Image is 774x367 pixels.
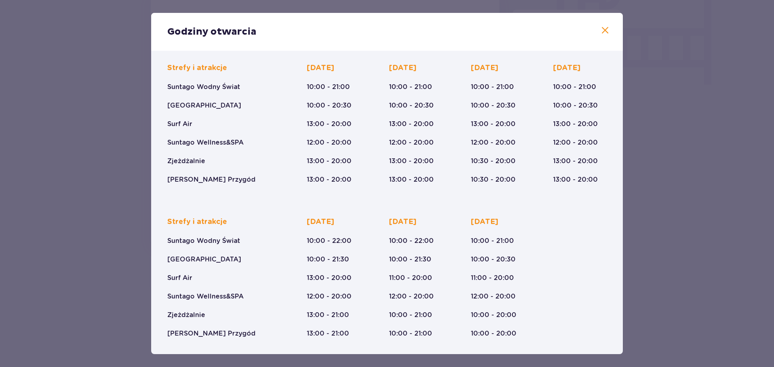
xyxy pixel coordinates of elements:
p: [PERSON_NAME] Przygód [167,175,256,184]
p: [GEOGRAPHIC_DATA] [167,255,241,264]
p: 10:00 - 21:00 [389,311,432,319]
p: 13:00 - 20:00 [307,274,352,282]
p: 10:00 - 20:30 [307,101,352,110]
p: 10:30 - 20:00 [471,175,516,184]
p: 12:00 - 20:00 [389,138,434,147]
p: [DATE] [471,63,498,73]
p: [DATE] [389,63,416,73]
p: 13:00 - 20:00 [553,120,598,129]
p: 10:00 - 21:30 [307,255,349,264]
p: 11:00 - 20:00 [389,274,432,282]
p: 10:00 - 22:00 [389,236,434,245]
p: 13:00 - 20:00 [389,120,434,129]
p: 12:00 - 20:00 [553,138,598,147]
p: [GEOGRAPHIC_DATA] [167,101,241,110]
p: [DATE] [307,63,334,73]
p: 12:00 - 20:00 [471,292,516,301]
p: 13:00 - 21:00 [307,311,349,319]
p: Suntago Wellness&SPA [167,292,243,301]
p: 10:00 - 20:30 [553,101,598,110]
p: Strefy i atrakcje [167,63,227,73]
p: 12:00 - 20:00 [307,138,352,147]
p: 10:00 - 21:30 [389,255,431,264]
p: 13:00 - 20:00 [307,157,352,166]
p: 13:00 - 20:00 [307,120,352,129]
p: 11:00 - 20:00 [471,274,514,282]
p: 10:00 - 21:00 [471,83,514,91]
p: Suntago Wodny Świat [167,83,240,91]
p: Suntago Wodny Świat [167,236,240,245]
p: [DATE] [553,63,580,73]
p: 10:00 - 20:30 [471,255,516,264]
p: 10:00 - 21:00 [389,83,432,91]
p: 10:00 - 20:30 [389,101,434,110]
p: 13:00 - 20:00 [389,157,434,166]
p: 13:00 - 21:00 [307,329,349,338]
p: [DATE] [307,217,334,227]
p: Strefy i atrakcje [167,217,227,227]
p: 10:00 - 21:00 [553,83,596,91]
p: 12:00 - 20:00 [307,292,352,301]
p: 10:00 - 20:00 [471,311,516,319]
p: 12:00 - 20:00 [471,138,516,147]
p: 10:00 - 21:00 [307,83,350,91]
p: 10:00 - 22:00 [307,236,352,245]
p: 13:00 - 20:00 [307,175,352,184]
p: Surf Air [167,274,192,282]
p: 10:00 - 20:30 [471,101,516,110]
p: [DATE] [389,217,416,227]
p: Godziny otwarcia [167,26,256,38]
p: Surf Air [167,120,192,129]
p: 13:00 - 20:00 [553,157,598,166]
p: Suntago Wellness&SPA [167,138,243,147]
p: [PERSON_NAME] Przygód [167,329,256,338]
p: [DATE] [471,217,498,227]
p: 13:00 - 20:00 [471,120,516,129]
p: 10:00 - 21:00 [389,329,432,338]
p: 10:00 - 20:00 [471,329,516,338]
p: 10:00 - 21:00 [471,236,514,245]
p: 12:00 - 20:00 [389,292,434,301]
p: Zjeżdżalnie [167,311,205,319]
p: Zjeżdżalnie [167,157,205,166]
p: 10:30 - 20:00 [471,157,516,166]
p: 13:00 - 20:00 [553,175,598,184]
p: 13:00 - 20:00 [389,175,434,184]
